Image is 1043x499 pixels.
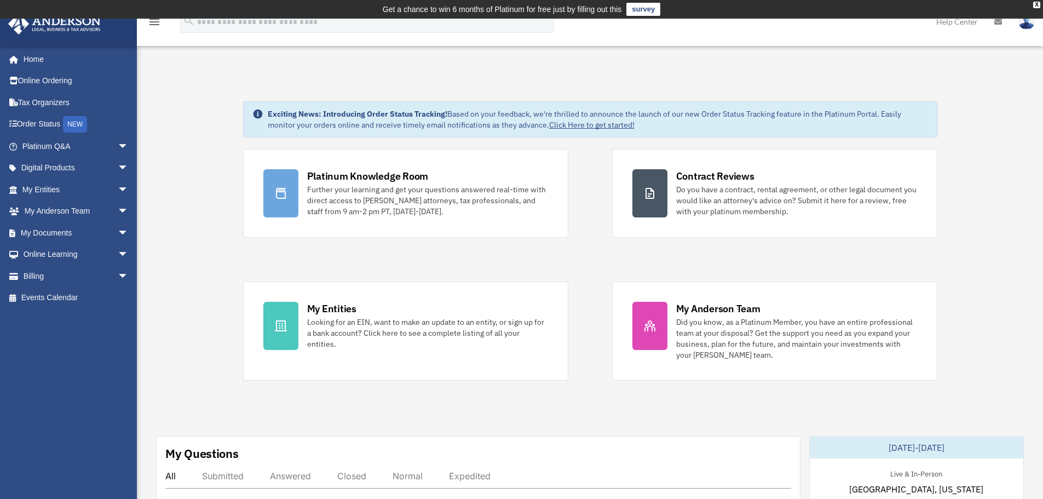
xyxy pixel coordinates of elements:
[8,179,145,200] a: My Entitiesarrow_drop_down
[676,169,754,183] div: Contract Reviews
[393,471,423,481] div: Normal
[383,3,622,16] div: Get a chance to win 6 months of Platinum for free just by filling out this
[8,113,145,136] a: Order StatusNEW
[1033,2,1040,8] div: close
[118,179,140,201] span: arrow_drop_down
[626,3,660,16] a: survey
[118,157,140,180] span: arrow_drop_down
[307,302,356,316] div: My Entities
[148,19,161,28] a: menu
[183,15,195,27] i: search
[1018,14,1035,30] img: User Pic
[8,244,145,266] a: Online Learningarrow_drop_down
[8,200,145,222] a: My Anderson Teamarrow_drop_down
[676,317,917,360] div: Did you know, as a Platinum Member, you have an entire professional team at your disposal? Get th...
[307,169,429,183] div: Platinum Knowledge Room
[612,149,937,238] a: Contract Reviews Do you have a contract, rental agreement, or other legal document you would like...
[449,471,491,481] div: Expedited
[202,471,244,481] div: Submitted
[8,48,140,70] a: Home
[118,265,140,288] span: arrow_drop_down
[307,317,548,349] div: Looking for an EIN, want to make an update to an entity, or sign up for a bank account? Click her...
[8,70,145,92] a: Online Ordering
[243,149,568,238] a: Platinum Knowledge Room Further your learning and get your questions answered real-time with dire...
[118,222,140,244] span: arrow_drop_down
[8,135,145,157] a: Platinum Q&Aarrow_drop_down
[8,222,145,244] a: My Documentsarrow_drop_down
[118,200,140,223] span: arrow_drop_down
[118,135,140,158] span: arrow_drop_down
[549,120,635,130] a: Click Here to get started!
[307,184,548,217] div: Further your learning and get your questions answered real-time with direct access to [PERSON_NAM...
[270,471,311,481] div: Answered
[63,116,87,133] div: NEW
[5,13,104,35] img: Anderson Advisors Platinum Portal
[8,157,145,179] a: Digital Productsarrow_drop_down
[337,471,366,481] div: Closed
[849,483,983,496] span: [GEOGRAPHIC_DATA], [US_STATE]
[243,282,568,381] a: My Entities Looking for an EIN, want to make an update to an entity, or sign up for a bank accoun...
[165,445,239,462] div: My Questions
[8,265,145,287] a: Billingarrow_drop_down
[118,244,140,266] span: arrow_drop_down
[8,91,145,113] a: Tax Organizers
[148,15,161,28] i: menu
[165,471,176,481] div: All
[268,108,928,130] div: Based on your feedback, we're thrilled to announce the launch of our new Order Status Tracking fe...
[676,302,760,316] div: My Anderson Team
[8,287,145,309] a: Events Calendar
[676,184,917,217] div: Do you have a contract, rental agreement, or other legal document you would like an attorney's ad...
[268,109,447,119] strong: Exciting News: Introducing Order Status Tracking!
[810,437,1023,458] div: [DATE]-[DATE]
[881,467,951,479] div: Live & In-Person
[612,282,937,381] a: My Anderson Team Did you know, as a Platinum Member, you have an entire professional team at your...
